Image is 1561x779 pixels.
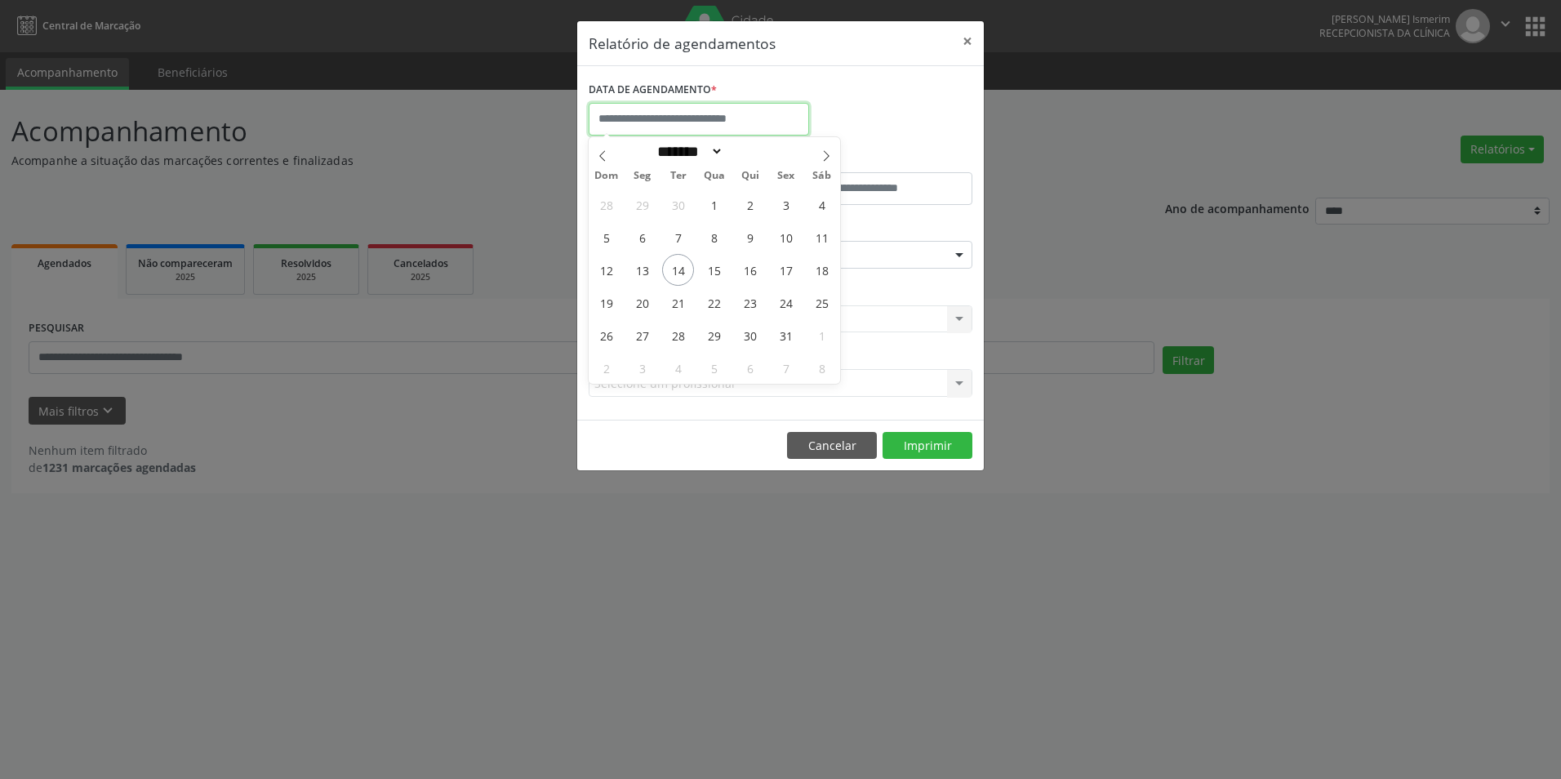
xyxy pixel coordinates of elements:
span: Outubro 17, 2025 [770,254,802,286]
span: Outubro 30, 2025 [734,319,766,351]
span: Novembro 6, 2025 [734,352,766,384]
span: Qua [696,171,732,181]
button: Imprimir [883,432,972,460]
span: Outubro 29, 2025 [698,319,730,351]
span: Outubro 28, 2025 [662,319,694,351]
span: Outubro 25, 2025 [806,287,838,318]
h5: Relatório de agendamentos [589,33,776,54]
span: Outubro 31, 2025 [770,319,802,351]
span: Outubro 26, 2025 [590,319,622,351]
button: Cancelar [787,432,877,460]
span: Outubro 23, 2025 [734,287,766,318]
label: DATA DE AGENDAMENTO [589,78,717,103]
input: Year [723,143,777,160]
span: Novembro 7, 2025 [770,352,802,384]
span: Outubro 18, 2025 [806,254,838,286]
span: Qui [732,171,768,181]
span: Outubro 20, 2025 [626,287,658,318]
span: Sex [768,171,804,181]
span: Novembro 4, 2025 [662,352,694,384]
span: Outubro 9, 2025 [734,221,766,253]
span: Outubro 7, 2025 [662,221,694,253]
span: Novembro 2, 2025 [590,352,622,384]
select: Month [652,143,723,160]
span: Outubro 2, 2025 [734,189,766,220]
span: Outubro 21, 2025 [662,287,694,318]
span: Outubro 24, 2025 [770,287,802,318]
span: Outubro 19, 2025 [590,287,622,318]
span: Outubro 8, 2025 [698,221,730,253]
span: Outubro 14, 2025 [662,254,694,286]
span: Outubro 12, 2025 [590,254,622,286]
span: Outubro 11, 2025 [806,221,838,253]
span: Outubro 3, 2025 [770,189,802,220]
span: Outubro 4, 2025 [806,189,838,220]
span: Setembro 28, 2025 [590,189,622,220]
span: Sáb [804,171,840,181]
span: Novembro 8, 2025 [806,352,838,384]
span: Outubro 27, 2025 [626,319,658,351]
span: Outubro 6, 2025 [626,221,658,253]
label: ATÉ [785,147,972,172]
span: Dom [589,171,625,181]
span: Novembro 5, 2025 [698,352,730,384]
span: Ter [660,171,696,181]
span: Seg [625,171,660,181]
span: Outubro 15, 2025 [698,254,730,286]
span: Outubro 10, 2025 [770,221,802,253]
span: Setembro 30, 2025 [662,189,694,220]
span: Outubro 1, 2025 [698,189,730,220]
span: Novembro 3, 2025 [626,352,658,384]
button: Close [951,21,984,61]
span: Outubro 5, 2025 [590,221,622,253]
span: Setembro 29, 2025 [626,189,658,220]
span: Outubro 16, 2025 [734,254,766,286]
span: Outubro 13, 2025 [626,254,658,286]
span: Outubro 22, 2025 [698,287,730,318]
span: Novembro 1, 2025 [806,319,838,351]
